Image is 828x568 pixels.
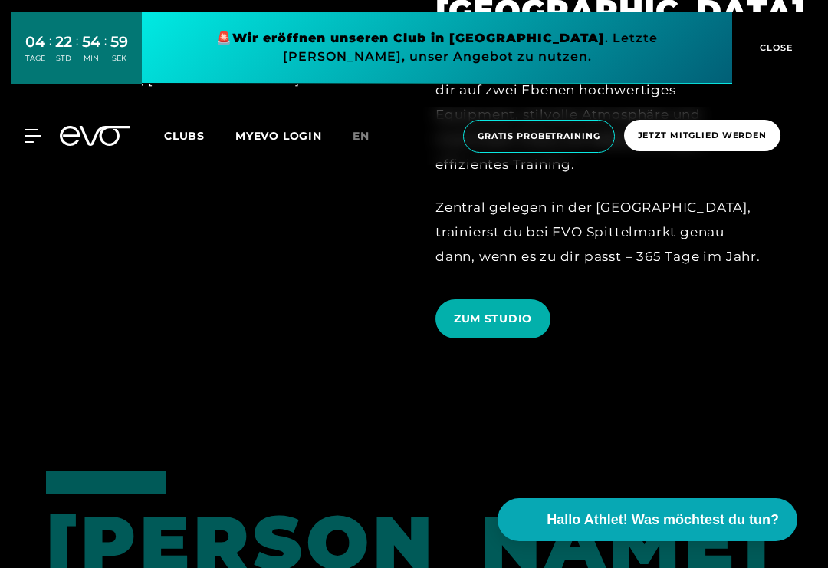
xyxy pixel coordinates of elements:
[756,41,793,54] span: CLOSE
[49,32,51,73] div: :
[76,32,78,73] div: :
[164,128,235,143] a: Clubs
[732,12,816,84] button: CLOSE
[638,129,767,142] span: Jetzt Mitglied werden
[619,120,785,153] a: Jetzt Mitglied werden
[110,53,128,64] div: SEK
[547,510,779,530] span: Hallo Athlet! Was möchtest du tun?
[435,195,761,269] div: Zentral gelegen in der [GEOGRAPHIC_DATA], trainierst du bei EVO Spittelmarkt genau dann, wenn es ...
[435,288,557,350] a: ZUM STUDIO
[164,129,205,143] span: Clubs
[55,31,72,53] div: 22
[235,129,322,143] a: MYEVO LOGIN
[55,53,72,64] div: STD
[498,498,797,541] button: Hallo Athlet! Was möchtest du tun?
[82,31,100,53] div: 54
[104,32,107,73] div: :
[458,120,619,153] a: Gratis Probetraining
[82,53,100,64] div: MIN
[25,53,45,64] div: TAGE
[110,31,128,53] div: 59
[25,31,45,53] div: 04
[353,127,388,145] a: en
[353,129,370,143] span: en
[454,311,532,327] span: ZUM STUDIO
[478,130,600,143] span: Gratis Probetraining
